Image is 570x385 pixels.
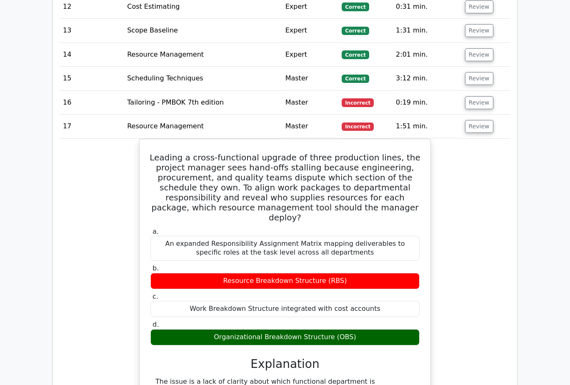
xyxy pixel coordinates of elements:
[282,91,339,115] td: Master
[282,67,339,90] td: Master
[342,98,374,107] span: Incorrect
[150,236,420,261] div: An expanded Responsibility Assignment Matrix mapping deliverables to specific roles at the task l...
[465,120,493,133] button: Review
[152,264,159,272] span: b.
[60,67,124,90] td: 15
[342,27,369,35] span: Correct
[150,152,420,222] h5: Leading a cross-functional upgrade of three production lines, the project manager sees hand-offs ...
[342,122,374,131] span: Incorrect
[465,24,493,37] button: Review
[465,96,493,109] button: Review
[152,227,159,235] span: a.
[282,43,339,67] td: Expert
[392,115,461,138] td: 1:51 min.
[392,91,461,115] td: 0:19 min.
[152,292,158,300] span: c.
[150,329,420,345] div: Organizational Breakdown Structure (OBS)
[124,91,282,115] td: Tailoring - PMBOK 7th edition
[282,115,339,138] td: Master
[465,0,493,13] button: Review
[465,72,493,85] button: Review
[465,48,493,61] button: Review
[392,43,461,67] td: 2:01 min.
[152,320,159,328] span: d.
[124,19,282,42] td: Scope Baseline
[60,91,124,115] td: 16
[60,43,124,67] td: 14
[124,43,282,67] td: Resource Management
[392,19,461,42] td: 1:31 min.
[342,2,369,11] span: Correct
[392,67,461,90] td: 3:12 min.
[60,19,124,42] td: 13
[282,19,339,42] td: Expert
[124,67,282,90] td: Scheduling Techniques
[150,273,420,289] div: Resource Breakdown Structure (RBS)
[124,115,282,138] td: Resource Management
[155,357,415,371] h3: Explanation
[342,50,369,59] span: Correct
[60,115,124,138] td: 17
[150,301,420,317] div: Work Breakdown Structure integrated with cost accounts
[342,75,369,83] span: Correct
